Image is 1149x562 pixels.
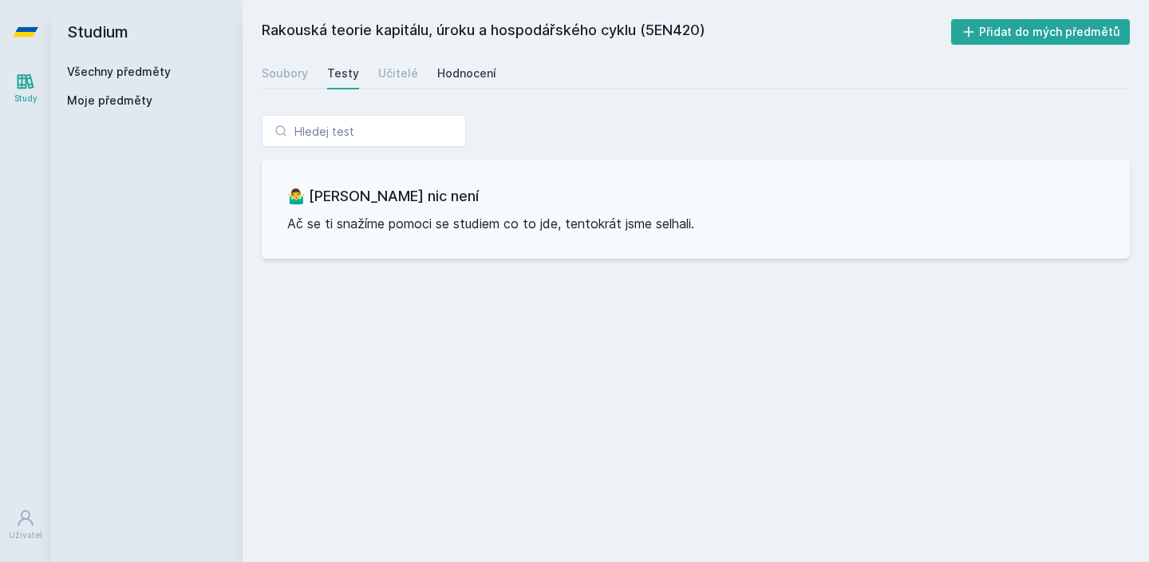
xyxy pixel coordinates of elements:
div: Soubory [262,65,308,81]
div: Study [14,93,38,105]
a: Uživatel [3,501,48,549]
p: Ač se ti snažíme pomoci se studiem co to jde, tentokrát jsme selhali. [287,214,1104,233]
div: Hodnocení [437,65,496,81]
a: Všechny předměty [67,65,171,78]
h3: 🤷‍♂️ [PERSON_NAME] nic není [287,185,1104,208]
div: Testy [327,65,359,81]
a: Soubory [262,57,308,89]
a: Testy [327,57,359,89]
span: Moje předměty [67,93,152,109]
div: Uživatel [9,529,42,541]
input: Hledej test [262,115,466,147]
div: Učitelé [378,65,418,81]
a: Učitelé [378,57,418,89]
h2: Rakouská teorie kapitálu, úroku a hospodářského cyklu (5EN420) [262,19,951,45]
a: Study [3,64,48,113]
a: Hodnocení [437,57,496,89]
button: Přidat do mých předmětů [951,19,1131,45]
